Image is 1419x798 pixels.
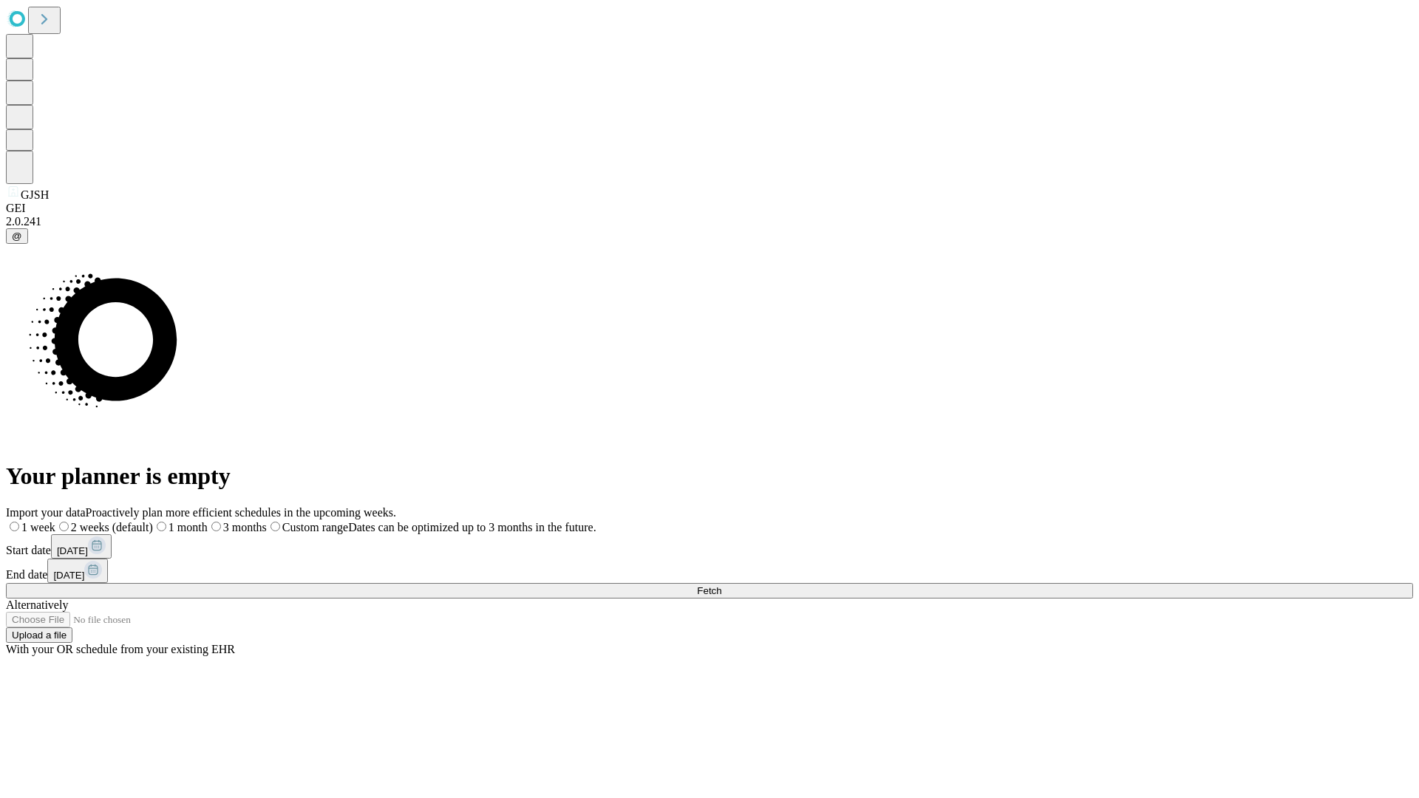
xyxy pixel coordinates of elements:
button: [DATE] [51,534,112,559]
span: 1 week [21,521,55,533]
div: End date [6,559,1413,583]
span: Proactively plan more efficient schedules in the upcoming weeks. [86,506,396,519]
span: 3 months [223,521,267,533]
input: 3 months [211,522,221,531]
h1: Your planner is empty [6,463,1413,490]
span: Alternatively [6,598,68,611]
span: Import your data [6,506,86,519]
span: 2 weeks (default) [71,521,153,533]
span: 1 month [169,521,208,533]
span: [DATE] [53,570,84,581]
span: [DATE] [57,545,88,556]
button: Upload a file [6,627,72,643]
span: Fetch [697,585,721,596]
span: Custom range [282,521,348,533]
div: Start date [6,534,1413,559]
input: Custom rangeDates can be optimized up to 3 months in the future. [270,522,280,531]
span: With your OR schedule from your existing EHR [6,643,235,655]
button: [DATE] [47,559,108,583]
input: 1 month [157,522,166,531]
input: 1 week [10,522,19,531]
input: 2 weeks (default) [59,522,69,531]
button: @ [6,228,28,244]
div: GEI [6,202,1413,215]
span: GJSH [21,188,49,201]
div: 2.0.241 [6,215,1413,228]
button: Fetch [6,583,1413,598]
span: Dates can be optimized up to 3 months in the future. [348,521,596,533]
span: @ [12,231,22,242]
